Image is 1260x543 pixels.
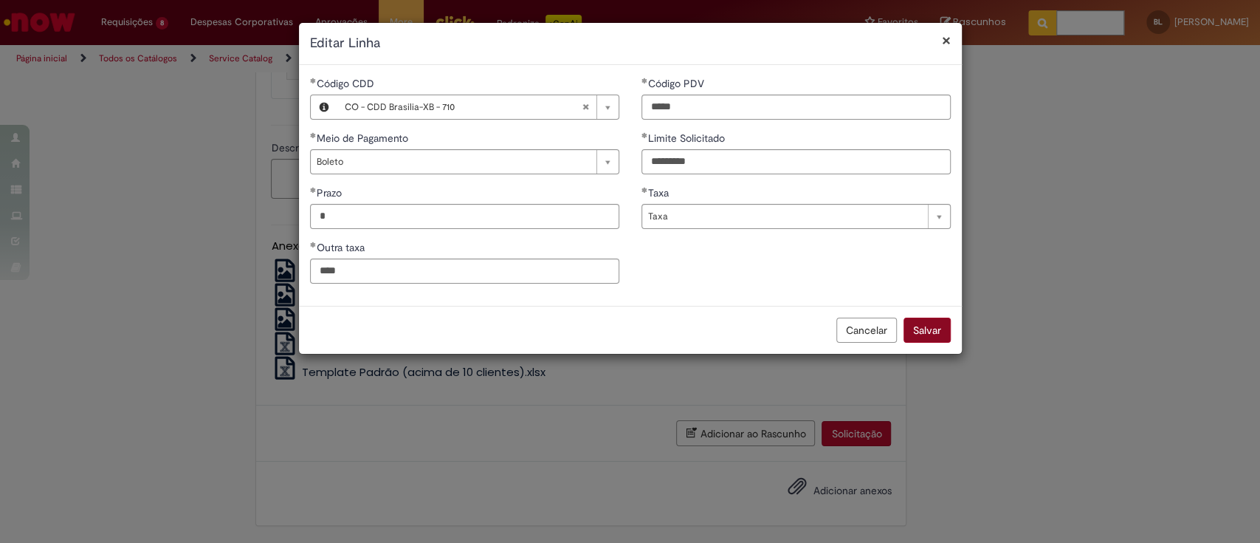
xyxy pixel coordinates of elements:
[641,149,951,174] input: Limite Solicitado
[648,77,707,90] span: Código PDV
[317,77,377,90] span: Código CDD, CO - CDD Brasilia-XB - 710
[903,318,951,343] button: Salvar
[317,150,589,174] span: Boleto
[641,78,648,83] span: Obrigatório Preenchido
[641,132,648,138] span: Obrigatório Preenchido
[310,242,317,247] span: Obrigatório Preenchido
[310,204,619,229] input: Prazo
[574,95,596,119] abbr: Limpar campo Código CDD
[337,95,619,119] a: CO - CDD Brasilia-XB - 710Limpar campo Código CDD
[641,187,648,193] span: Obrigatório Preenchido
[310,259,619,284] input: Outra taxa
[648,205,920,228] span: Taxa
[310,78,317,83] span: Obrigatório Preenchido
[310,187,317,193] span: Obrigatório Preenchido
[641,95,951,120] input: Código PDV
[345,95,582,119] span: CO - CDD Brasilia-XB - 710
[310,34,951,53] h2: Editar Linha
[317,132,411,145] span: Meio de Pagamento
[648,132,728,145] span: Limite Solicitado
[311,95,337,119] button: Código CDD, Visualizar este registro CO - CDD Brasilia-XB - 710
[648,186,672,199] span: Taxa
[317,241,368,254] span: Outra taxa
[310,132,317,138] span: Obrigatório Preenchido
[317,186,345,199] span: Prazo
[836,318,897,343] button: Cancelar
[942,33,951,48] button: Fechar modal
